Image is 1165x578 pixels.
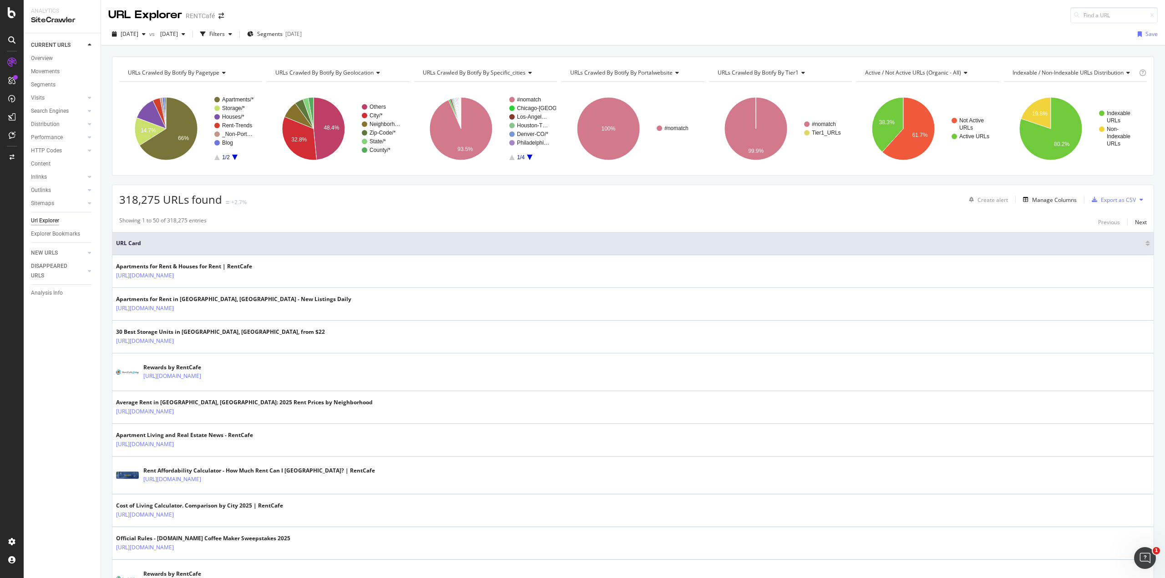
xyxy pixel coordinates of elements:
text: Others [370,104,386,110]
a: Content [31,159,94,169]
div: Filters [209,30,225,38]
a: [URL][DOMAIN_NAME] [143,372,201,381]
text: Tier1_URLs [812,130,841,136]
text: County/* [370,147,390,153]
text: URLs [959,125,973,131]
a: Explorer Bookmarks [31,229,94,239]
text: 80.2% [1054,141,1069,147]
div: Distribution [31,120,60,129]
svg: A chart. [414,89,556,168]
div: URL Explorer [108,7,182,23]
text: #nomatch [812,121,836,127]
text: 93.5% [457,146,473,152]
input: Find a URL [1070,7,1158,23]
span: Segments [257,30,283,38]
a: Performance [31,133,85,142]
span: URLs Crawled By Botify By portalwebsite [570,69,673,76]
img: Equal [226,201,229,204]
a: Analysis Info [31,288,94,298]
button: Segments[DATE] [243,27,305,41]
h4: URLs Crawled By Botify By geolocation [274,65,401,80]
text: Denver-CO/* [517,131,548,137]
div: Next [1135,218,1147,226]
div: HTTP Codes [31,146,62,156]
text: 19.8% [1032,111,1048,117]
div: Create alert [978,196,1008,204]
div: Official Rules - [DOMAIN_NAME] Coffee Maker Sweepstakes 2025 [116,534,290,543]
div: Movements [31,67,60,76]
a: [URL][DOMAIN_NAME] [116,271,174,280]
div: Overview [31,54,53,63]
h4: Indexable / Non-Indexable URLs Distribution [1011,65,1137,80]
a: Outlinks [31,186,85,195]
text: Houses/* [222,114,244,120]
button: Manage Columns [1019,194,1077,205]
span: 1 [1153,547,1160,554]
a: [URL][DOMAIN_NAME] [116,304,174,313]
div: Analytics [31,7,93,15]
svg: A chart. [562,89,704,168]
button: Next [1135,216,1147,227]
text: Los-Angel… [517,114,547,120]
a: CURRENT URLS [31,40,85,50]
text: Blog [222,140,233,146]
text: Chicago-[GEOGRAPHIC_DATA]/* [517,105,599,111]
a: Movements [31,67,94,76]
text: _Non-Port… [222,131,253,137]
a: NEW URLS [31,248,85,258]
div: Apartments for Rent & Houses for Rent | RentCafe [116,262,252,271]
div: Rewards by RentCafe [143,363,241,372]
text: Active URLs [959,133,989,140]
button: Create alert [965,192,1008,207]
svg: A chart. [856,89,998,168]
a: [URL][DOMAIN_NAME] [143,475,201,484]
div: RENTCafé [186,11,215,20]
div: Inlinks [31,172,47,182]
svg: A chart. [267,89,409,168]
h4: URLs Crawled By Botify By portalwebsite [568,65,696,80]
text: URLs [1107,117,1120,124]
div: Outlinks [31,186,51,195]
div: [DATE] [285,30,302,38]
h4: URLs Crawled By Botify By pagetype [126,65,254,80]
div: Apartment Living and Real Estate News - RentCafe [116,431,253,439]
text: 38.3% [879,119,895,126]
text: Philadelphi… [517,140,549,146]
text: 1/2 [222,154,230,161]
div: Manage Columns [1032,196,1077,204]
div: CURRENT URLS [31,40,71,50]
a: Url Explorer [31,216,94,226]
svg: A chart. [709,89,851,168]
text: 48.4% [324,125,339,131]
button: [DATE] [157,27,189,41]
div: Showing 1 to 50 of 318,275 entries [119,216,207,227]
text: 99.9% [748,148,764,154]
div: Average Rent in [GEOGRAPHIC_DATA], [GEOGRAPHIC_DATA]: 2025 Rent Prices by Neighborhood [116,398,373,407]
text: City/* [370,112,383,119]
text: 32.8% [291,136,307,143]
text: 14.7% [141,127,156,134]
div: NEW URLS [31,248,58,258]
span: vs [149,30,157,38]
span: Indexable / Non-Indexable URLs distribution [1013,69,1124,76]
text: Rent-Trends [222,122,252,129]
div: A chart. [119,89,261,168]
text: 61.7% [912,132,927,138]
div: Rent Affordability Calculator - How Much Rent Can I [GEOGRAPHIC_DATA]? | RentCafe [143,467,375,475]
text: 1/4 [517,154,525,161]
div: arrow-right-arrow-left [218,13,224,19]
div: Export as CSV [1101,196,1136,204]
div: Rewards by RentCafe [143,570,241,578]
div: Performance [31,133,63,142]
span: URLs Crawled By Botify By specific_cities [423,69,526,76]
div: Url Explorer [31,216,59,226]
svg: A chart. [1004,89,1146,168]
button: Save [1134,27,1158,41]
h4: URLs Crawled By Botify By specific_cities [421,65,549,80]
span: Active / Not Active URLs (organic - all) [865,69,961,76]
div: Search Engines [31,106,69,116]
